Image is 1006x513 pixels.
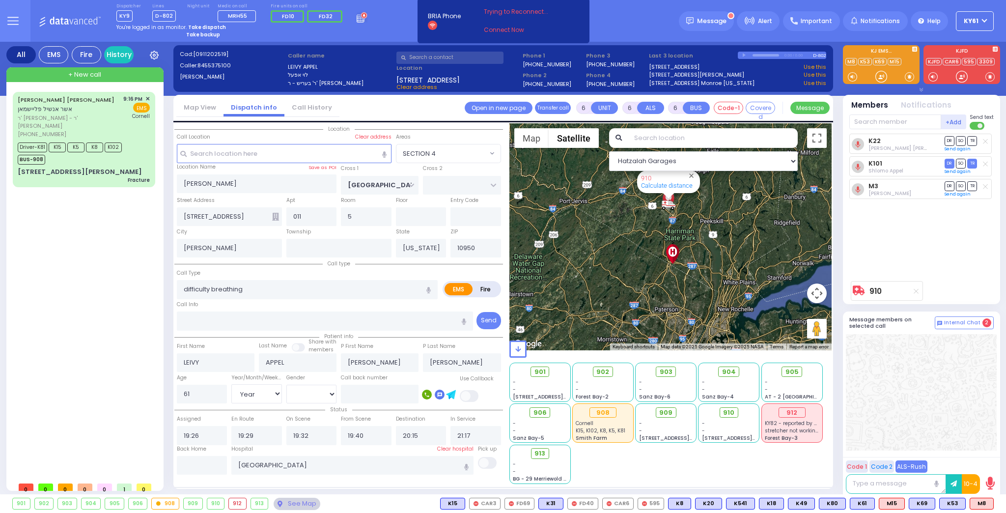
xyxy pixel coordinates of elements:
[804,79,826,87] a: Use this
[184,498,202,509] div: 909
[137,484,151,491] span: 0
[323,260,355,267] span: Call type
[967,181,977,191] span: TR
[868,182,878,190] a: M3
[18,96,114,104] a: [PERSON_NAME] [PERSON_NAME]
[177,342,205,350] label: First Name
[177,228,187,236] label: City
[180,61,285,70] label: Caller:
[923,49,1000,56] label: KJFD
[286,228,311,236] label: Township
[177,144,391,163] input: Search location here
[956,181,966,191] span: SO
[967,159,977,168] span: TR
[513,386,516,393] span: -
[765,393,838,400] span: AT - 2 [GEOGRAPHIC_DATA]
[970,114,994,121] span: Send text
[804,71,826,79] a: Use this
[586,80,635,87] label: [PHONE_NUMBER]
[58,498,77,509] div: 903
[450,197,478,204] label: Entry Code
[804,63,826,71] a: Use this
[628,128,798,148] input: Search location
[858,58,872,65] a: K53
[649,79,754,87] a: [STREET_ADDRESS] Monroe [US_STATE]
[18,142,47,152] span: Driver-K81
[702,427,705,434] span: -
[288,71,393,79] label: לוי אפעל
[460,375,494,383] label: Use Callback
[702,386,705,393] span: -
[868,167,903,174] span: Shlomo Appel
[944,319,980,326] span: Internal Chat
[186,31,220,38] strong: Take backup
[180,50,285,58] label: Cad:
[702,434,795,442] span: [STREET_ADDRESS][PERSON_NAME]
[396,197,408,204] label: Floor
[819,498,846,510] div: BLS
[873,58,887,65] a: K69
[469,498,501,510] div: CAR3
[325,406,352,413] span: Status
[116,10,133,22] span: KY9
[6,46,36,63] div: All
[231,415,254,423] label: En Route
[970,121,985,131] label: Turn off text
[272,213,279,221] span: Other building occupants
[534,449,545,458] span: 913
[152,498,179,509] div: 908
[218,3,259,9] label: Medic on call
[123,95,142,103] span: 9:16 PM
[723,408,734,418] span: 910
[586,52,646,60] span: Phone 3
[152,3,176,9] label: Lines
[879,498,905,510] div: ALS
[286,374,305,382] label: Gender
[193,50,228,58] span: [0911202519]
[868,190,911,197] span: Chananya Indig
[868,137,881,144] a: K22
[18,114,120,130] span: ר' [PERSON_NAME] - ר' [PERSON_NAME]
[945,159,954,168] span: DR
[726,498,755,510] div: BLS
[323,125,355,133] span: Location
[533,408,547,418] span: 906
[437,445,474,453] label: Clear hospital
[926,58,942,65] a: KJFD
[668,498,691,510] div: K8
[450,228,458,236] label: ZIP
[534,367,546,377] span: 901
[428,12,461,21] span: BRIA Phone
[197,61,231,69] span: 8455375100
[901,100,951,111] button: Notifications
[576,378,579,386] span: -
[637,102,664,114] button: ALS
[861,17,900,26] span: Notifications
[177,197,215,204] label: Street Address
[549,128,599,148] button: Show satellite imagery
[18,105,72,113] span: אשר אנשיל פליישמאן
[702,420,705,427] span: -
[765,378,768,386] span: -
[638,498,664,510] div: 595
[596,367,609,377] span: 902
[964,17,978,26] span: KY61
[104,46,134,63] a: History
[945,169,971,174] a: Send again
[686,17,694,25] img: message.svg
[229,498,246,509] div: 912
[927,17,941,26] span: Help
[649,52,738,60] label: Last 3 location
[308,164,336,171] label: Save as POI
[660,181,677,210] div: LEIVY APPEL
[576,420,593,427] span: Cornell
[319,333,358,340] span: Patient info
[513,393,606,400] span: [STREET_ADDRESS][PERSON_NAME]
[282,12,294,20] span: FD10
[13,498,30,509] div: 901
[576,427,625,434] span: K15, K102, K8, K5, K81
[396,75,460,83] span: [STREET_ADDRESS]
[72,46,101,63] div: Fire
[943,58,961,65] a: CAR6
[956,136,966,145] span: SO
